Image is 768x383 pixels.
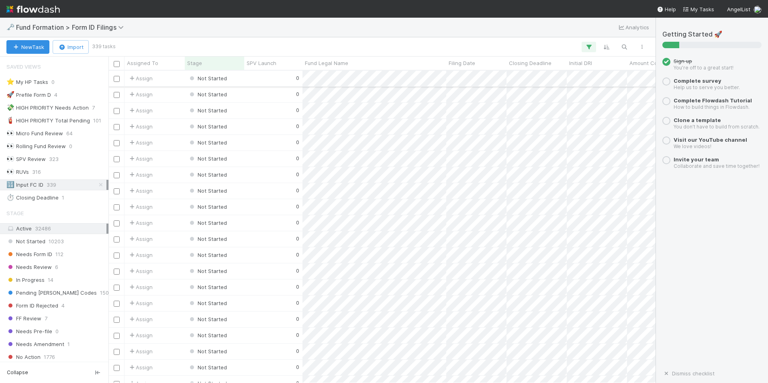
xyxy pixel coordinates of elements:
[54,90,57,100] span: 4
[6,224,106,234] div: Active
[188,187,227,194] span: Not Started
[674,97,752,104] a: Complete Flowdash Tutorial
[128,219,153,227] span: Assign
[114,317,120,323] input: Toggle Row Selected
[188,171,227,178] span: Not Started
[55,326,59,336] span: 0
[6,180,43,190] div: Input FC ID
[6,194,14,201] span: ⏱️
[188,332,227,338] span: Not Started
[674,156,719,163] a: Invite your team
[247,59,276,67] span: SPV Launch
[6,143,14,149] span: 👀
[296,106,299,114] div: 0
[674,117,721,123] span: Clone a template
[188,219,227,227] div: Not Started
[114,108,120,114] input: Toggle Row Selected
[66,128,73,139] span: 64
[128,299,153,307] div: Assign
[296,122,299,130] div: 0
[128,106,153,114] span: Assign
[296,218,299,226] div: 0
[6,40,49,54] button: NewTask
[92,103,95,113] span: 7
[114,236,120,242] input: Toggle Row Selected
[128,139,153,147] span: Assign
[662,31,762,39] h5: Getting Started 🚀
[128,74,153,82] span: Assign
[188,299,227,307] div: Not Started
[188,75,227,81] span: Not Started
[67,339,70,349] span: 1
[93,116,101,126] span: 101
[674,65,733,71] small: You’re off to a great start!
[296,74,299,82] div: 0
[6,236,45,247] span: Not Started
[296,363,299,371] div: 0
[114,365,120,371] input: Toggle Row Selected
[188,106,227,114] div: Not Started
[114,269,120,275] input: Toggle Row Selected
[128,155,153,163] div: Assign
[296,234,299,242] div: 0
[682,6,714,12] span: My Tasks
[6,59,41,75] span: Saved Views
[6,103,89,113] div: HIGH PRIORITY Needs Action
[296,202,299,210] div: 0
[127,59,158,67] span: Assigned To
[188,204,227,210] span: Not Started
[188,90,227,98] div: Not Started
[6,154,46,164] div: SPV Review
[188,235,227,243] div: Not Started
[727,6,750,12] span: AngelList
[114,285,120,291] input: Toggle Row Selected
[188,139,227,147] div: Not Started
[61,301,65,311] span: 4
[629,59,678,67] span: Amount Committed
[296,315,299,323] div: 0
[188,283,227,291] div: Not Started
[128,267,153,275] span: Assign
[128,251,153,259] div: Assign
[32,167,41,177] span: 316
[296,170,299,178] div: 0
[114,349,120,355] input: Toggle Row Selected
[92,43,116,50] small: 339 tasks
[569,59,592,67] span: Initial DRI
[6,205,24,221] span: Stage
[6,249,52,259] span: Needs Form ID
[114,301,120,307] input: Toggle Row Selected
[44,352,55,362] span: 1776
[6,193,59,203] div: Closing Deadline
[188,315,227,323] div: Not Started
[296,138,299,146] div: 0
[188,267,227,275] div: Not Started
[114,140,120,146] input: Toggle Row Selected
[674,124,760,130] small: You don’t have to build from scratch.
[188,300,227,306] span: Not Started
[6,262,52,272] span: Needs Review
[128,187,153,195] div: Assign
[674,77,721,84] a: Complete survey
[188,364,227,371] span: Not Started
[188,187,227,195] div: Not Started
[128,122,153,130] span: Assign
[128,363,153,371] div: Assign
[6,24,14,31] span: 🗝️
[6,155,14,162] span: 👀
[6,326,52,336] span: Needs Pre-file
[296,90,299,98] div: 0
[6,275,45,285] span: In Progress
[188,139,227,146] span: Not Started
[6,314,41,324] span: FF Review
[188,236,227,242] span: Not Started
[128,203,153,211] span: Assign
[188,268,227,274] span: Not Started
[6,339,64,349] span: Needs Amendment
